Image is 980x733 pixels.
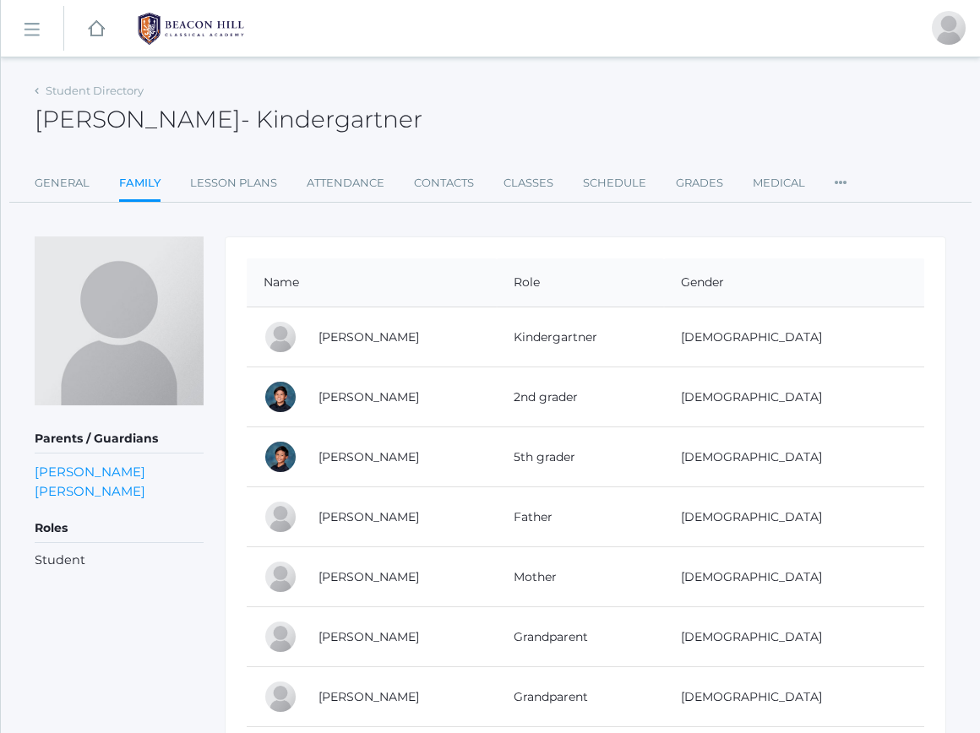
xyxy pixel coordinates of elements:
[264,500,297,534] div: Lew Soratorio
[318,569,419,584] a: [PERSON_NAME]
[35,481,145,501] a: [PERSON_NAME]
[46,84,144,97] a: Student Directory
[35,514,204,543] h5: Roles
[264,320,297,354] div: Kailo Soratorio
[664,487,924,547] td: [DEMOGRAPHIC_DATA]
[35,425,204,453] h5: Parents / Guardians
[35,551,204,570] li: Student
[119,166,161,203] a: Family
[497,427,665,487] td: 5th grader
[664,427,924,487] td: [DEMOGRAPHIC_DATA]
[497,667,665,727] td: Grandparent
[753,166,805,200] a: Medical
[583,166,646,200] a: Schedule
[318,449,419,464] a: [PERSON_NAME]
[664,547,924,607] td: [DEMOGRAPHIC_DATA]
[35,236,204,405] img: Kailo Soratorio
[318,389,419,405] a: [PERSON_NAME]
[497,307,665,367] td: Kindergartner
[664,307,924,367] td: [DEMOGRAPHIC_DATA]
[318,689,419,704] a: [PERSON_NAME]
[318,509,419,524] a: [PERSON_NAME]
[35,462,145,481] a: [PERSON_NAME]
[497,258,665,307] th: Role
[241,105,422,133] span: - Kindergartner
[664,367,924,427] td: [DEMOGRAPHIC_DATA]
[504,166,553,200] a: Classes
[35,166,90,200] a: General
[497,607,665,667] td: Grandparent
[414,166,474,200] a: Contacts
[264,440,297,474] div: Matteo Soratorio
[264,380,297,414] div: Nico Soratorio
[307,166,384,200] a: Attendance
[497,547,665,607] td: Mother
[190,166,277,200] a: Lesson Plans
[35,106,422,133] h2: [PERSON_NAME]
[128,8,254,50] img: BHCALogos-05-308ed15e86a5a0abce9b8dd61676a3503ac9727e845dece92d48e8588c001991.png
[318,329,419,345] a: [PERSON_NAME]
[497,367,665,427] td: 2nd grader
[264,680,297,714] div: Marlene Estores
[664,607,924,667] td: [DEMOGRAPHIC_DATA]
[264,620,297,654] div: Amalia Soratorio
[664,667,924,727] td: [DEMOGRAPHIC_DATA]
[497,487,665,547] td: Father
[676,166,723,200] a: Grades
[318,629,419,644] a: [PERSON_NAME]
[264,560,297,594] div: Janica Soratorio
[932,11,966,45] div: Lew Soratorio
[664,258,924,307] th: Gender
[247,258,497,307] th: Name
